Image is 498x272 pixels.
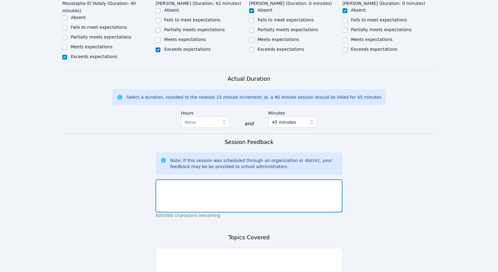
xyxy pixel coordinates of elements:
div: and [244,120,253,127]
label: Hours [181,108,230,117]
label: Partially meets expectations [164,27,225,32]
label: Exceeds expectations [164,47,210,52]
div: Note: If this session was scheduled through an organization or district, your feedback may be be ... [170,157,337,170]
label: Fails to meet expectations [71,25,127,30]
label: Absent [71,15,86,20]
label: Fails to meet expectations [351,17,407,22]
label: Meets expectations [351,37,393,42]
label: Absent [258,8,273,13]
label: Exceeds expectations [258,47,304,52]
span: 45 minutes [272,119,296,126]
label: Minutes [268,108,317,117]
label: Meets expectations [164,37,206,42]
button: 45 minutes [268,117,317,128]
label: Fails to meet expectations [164,17,220,22]
h3: Session Feedback [224,138,273,146]
span: None [185,120,196,125]
h3: Topics Covered [228,233,270,242]
label: Absent [351,8,366,13]
label: Partially meets expectations [258,27,318,32]
button: None [181,117,230,128]
label: Partially meets expectations [351,27,412,32]
label: Partially meets expectations [71,35,131,39]
label: Fails to meet expectations [258,17,314,22]
label: Meets expectations [258,37,299,42]
label: Absent [164,8,179,13]
label: Exceeds expectations [71,54,117,59]
label: Meets expectations [71,44,113,49]
label: Exceeds expectations [351,47,397,52]
p: 500/500 characters remaining [156,212,342,219]
h3: Actual Duration [228,75,270,83]
div: Select a duration, rounded to the nearest 15 minute increment; ie, a 40 minute session should be ... [127,94,381,100]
